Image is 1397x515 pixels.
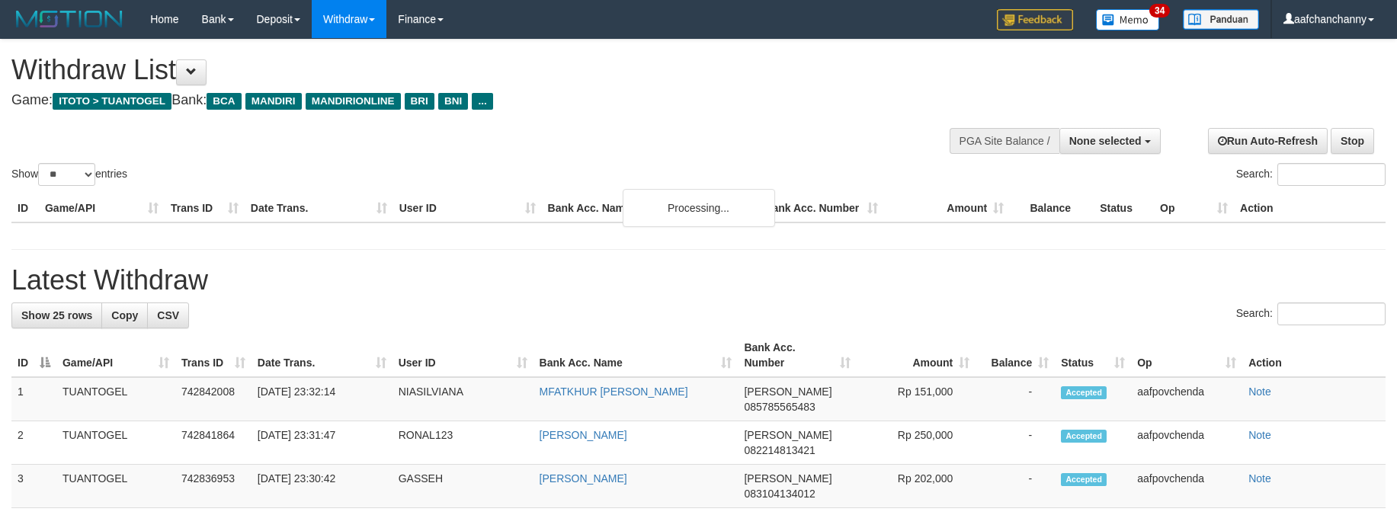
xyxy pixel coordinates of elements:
span: Accepted [1061,430,1107,443]
td: 742842008 [175,377,252,421]
th: Status: activate to sort column ascending [1055,334,1131,377]
th: Bank Acc. Number: activate to sort column ascending [738,334,857,377]
label: Search: [1236,302,1386,325]
th: Status [1094,194,1154,222]
th: Trans ID: activate to sort column ascending [175,334,252,377]
th: Op [1154,194,1234,222]
span: 34 [1149,4,1170,18]
th: User ID: activate to sort column ascending [393,334,533,377]
td: NIASILVIANA [393,377,533,421]
td: - [976,421,1055,465]
th: Date Trans.: activate to sort column ascending [252,334,393,377]
input: Search: [1277,163,1386,186]
td: 742841864 [175,421,252,465]
th: Balance: activate to sort column ascending [976,334,1055,377]
td: RONAL123 [393,421,533,465]
a: Copy [101,302,148,328]
td: - [976,465,1055,508]
td: [DATE] 23:31:47 [252,421,393,465]
div: PGA Site Balance / [950,128,1059,154]
a: MFATKHUR [PERSON_NAME] [540,385,688,398]
img: panduan.png [1183,9,1259,30]
h1: Withdraw List [11,55,916,85]
th: User ID [393,194,542,222]
td: Rp 250,000 [857,421,976,465]
th: Bank Acc. Number [758,194,884,222]
th: Bank Acc. Name [542,194,759,222]
th: Trans ID [165,194,245,222]
img: Button%20Memo.svg [1096,9,1160,30]
th: Game/API: activate to sort column ascending [56,334,175,377]
img: Feedback.jpg [997,9,1073,30]
td: TUANTOGEL [56,421,175,465]
th: Bank Acc. Name: activate to sort column ascending [533,334,739,377]
span: BCA [207,93,241,110]
span: Accepted [1061,473,1107,486]
select: Showentries [38,163,95,186]
td: TUANTOGEL [56,377,175,421]
a: Run Auto-Refresh [1208,128,1328,154]
span: ITOTO > TUANTOGEL [53,93,171,110]
span: None selected [1069,135,1142,147]
span: MANDIRIONLINE [306,93,401,110]
label: Search: [1236,163,1386,186]
h4: Game: Bank: [11,93,916,108]
th: Action [1242,334,1386,377]
span: Copy 083104134012 to clipboard [744,488,815,500]
td: aafpovchenda [1131,421,1242,465]
span: [PERSON_NAME] [744,429,831,441]
th: Action [1234,194,1386,222]
th: ID: activate to sort column descending [11,334,56,377]
a: Note [1248,472,1271,485]
td: GASSEH [393,465,533,508]
span: MANDIRI [245,93,302,110]
td: aafpovchenda [1131,377,1242,421]
td: [DATE] 23:30:42 [252,465,393,508]
td: 3 [11,465,56,508]
th: Op: activate to sort column ascending [1131,334,1242,377]
span: BNI [438,93,468,110]
td: 742836953 [175,465,252,508]
a: Note [1248,429,1271,441]
td: [DATE] 23:32:14 [252,377,393,421]
a: Note [1248,385,1271,398]
th: ID [11,194,39,222]
th: Date Trans. [245,194,393,222]
span: [PERSON_NAME] [744,472,831,485]
a: CSV [147,302,189,328]
td: Rp 151,000 [857,377,976,421]
span: [PERSON_NAME] [744,385,831,398]
a: [PERSON_NAME] [540,429,627,441]
th: Amount [884,194,1010,222]
span: Show 25 rows [21,309,92,321]
span: Copy [111,309,138,321]
span: CSV [157,309,179,321]
span: Copy 082214813421 to clipboard [744,444,815,456]
td: 1 [11,377,56,421]
a: Show 25 rows [11,302,102,328]
td: aafpovchenda [1131,465,1242,508]
label: Show entries [11,163,127,186]
th: Balance [1010,194,1094,222]
input: Search: [1277,302,1386,325]
a: [PERSON_NAME] [540,472,627,485]
img: MOTION_logo.png [11,8,127,30]
th: Game/API [39,194,165,222]
th: Amount: activate to sort column ascending [857,334,976,377]
button: None selected [1059,128,1161,154]
td: - [976,377,1055,421]
div: Processing... [623,189,775,227]
span: BRI [405,93,434,110]
span: Copy 085785565483 to clipboard [744,401,815,413]
td: Rp 202,000 [857,465,976,508]
span: Accepted [1061,386,1107,399]
td: 2 [11,421,56,465]
td: TUANTOGEL [56,465,175,508]
span: ... [472,93,492,110]
a: Stop [1331,128,1374,154]
h1: Latest Withdraw [11,265,1386,296]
